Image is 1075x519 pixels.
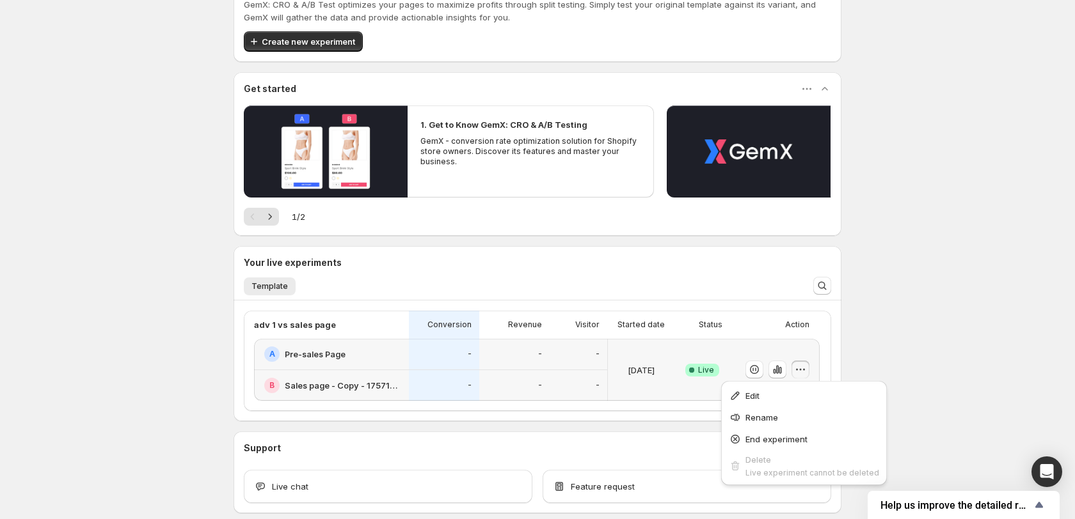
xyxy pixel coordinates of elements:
button: Rename [725,407,883,427]
button: Create new experiment [244,31,363,52]
p: adv 1 vs sales page [254,318,336,331]
h3: Your live experiments [244,256,342,269]
span: Help us improve the detailed report for A/B campaigns [880,499,1031,511]
p: - [596,380,600,391]
p: Conversion [427,320,472,330]
p: - [468,349,472,359]
p: GemX - conversion rate optimization solution for Shopify store owners. Discover its features and ... [420,136,641,167]
span: Edit [745,391,760,401]
button: DeleteLive experiment cannot be deleted [725,450,883,481]
p: - [468,380,472,391]
span: Template [251,281,288,291]
h3: Get started [244,82,296,95]
h2: 1. Get to Know GemX: CRO & A/B Testing [420,118,587,131]
p: Started date [617,320,665,330]
button: Search and filter results [813,277,831,295]
button: Edit [725,385,883,405]
p: - [538,349,542,359]
button: Next [261,208,279,226]
button: Play video [667,105,831,198]
span: Rename [745,412,778,422]
p: Status [699,320,722,330]
span: 1 / 2 [292,210,305,223]
nav: Pagination [244,208,279,226]
button: Show survey - Help us improve the detailed report for A/B campaigns [880,497,1047,513]
h2: Pre-sales Page [285,348,346,360]
span: Create new experiment [262,35,355,48]
button: End experiment [725,428,883,449]
p: Revenue [508,320,542,330]
div: Open Intercom Messenger [1031,456,1062,487]
p: - [596,349,600,359]
p: Visitor [575,320,600,330]
h2: B [269,380,275,391]
span: Feature request [571,480,635,493]
button: Play video [244,105,408,198]
span: End experiment [745,434,808,444]
p: Action [785,320,809,330]
h3: Support [244,442,281,454]
span: Live chat [272,480,308,493]
p: [DATE] [628,364,655,376]
h2: Sales page - Copy - 1757109853212 [285,379,401,392]
span: Live [698,365,714,375]
div: Delete [745,453,879,466]
h2: A [269,349,275,359]
span: Live experiment cannot be deleted [745,468,879,477]
p: - [538,380,542,391]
